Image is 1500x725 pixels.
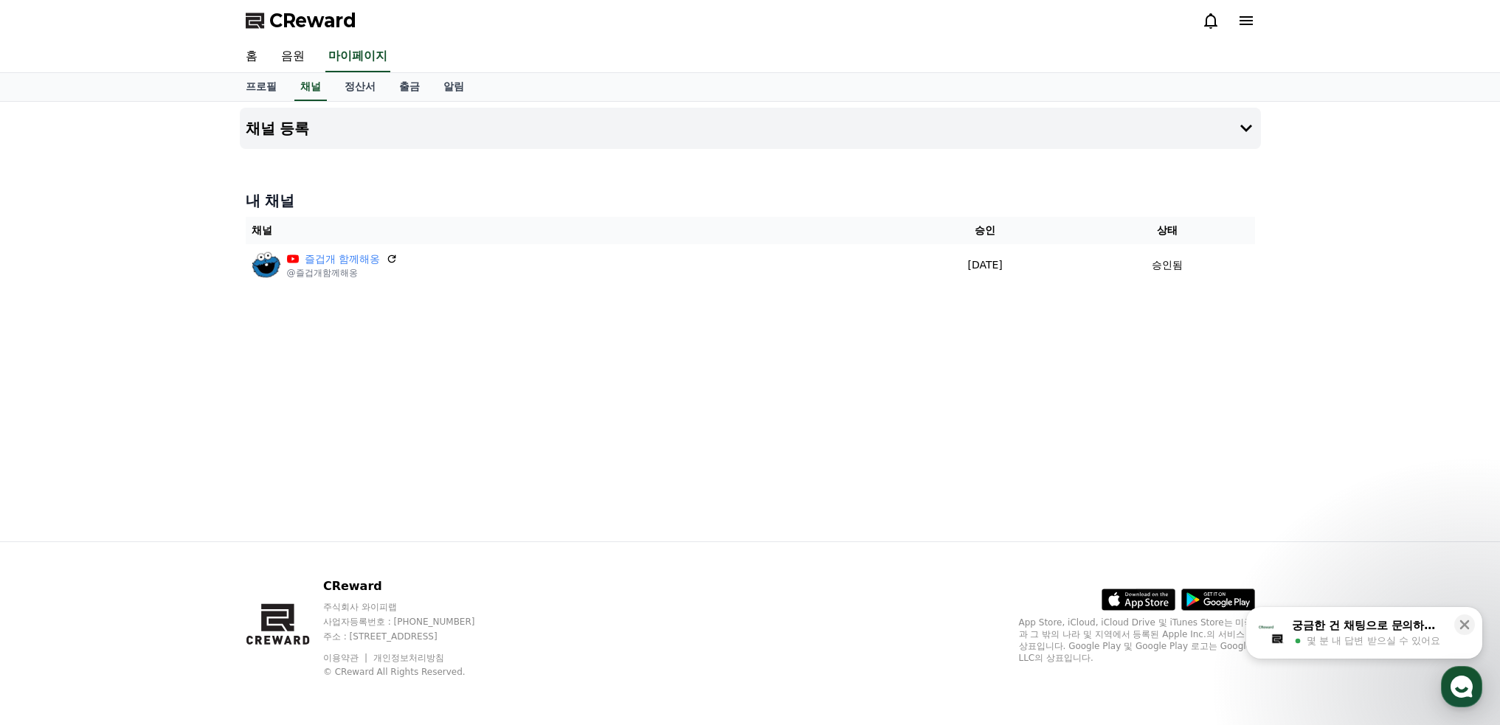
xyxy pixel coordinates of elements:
[246,9,356,32] a: CReward
[287,267,398,279] p: @즐겁개함께해옹
[294,73,327,101] a: 채널
[252,250,281,280] img: 즐겁개 함께해옹
[1080,217,1254,244] th: 상태
[325,41,390,72] a: 마이페이지
[240,108,1261,149] button: 채널 등록
[896,257,1074,273] p: [DATE]
[890,217,1080,244] th: 승인
[234,73,288,101] a: 프로필
[246,217,891,244] th: 채널
[1152,257,1183,273] p: 승인됨
[246,120,310,136] h4: 채널 등록
[333,73,387,101] a: 정산서
[373,653,444,663] a: 개인정보처리방침
[269,41,317,72] a: 음원
[323,616,503,628] p: 사업자등록번호 : [PHONE_NUMBER]
[323,601,503,613] p: 주식회사 와이피랩
[432,73,476,101] a: 알림
[234,41,269,72] a: 홈
[323,653,370,663] a: 이용약관
[305,252,380,267] a: 즐겁개 함께해옹
[269,9,356,32] span: CReward
[387,73,432,101] a: 출금
[1019,617,1255,664] p: App Store, iCloud, iCloud Drive 및 iTunes Store는 미국과 그 밖의 나라 및 지역에서 등록된 Apple Inc.의 서비스 상표입니다. Goo...
[323,577,503,595] p: CReward
[323,631,503,642] p: 주소 : [STREET_ADDRESS]
[246,190,1255,211] h4: 내 채널
[323,666,503,678] p: © CReward All Rights Reserved.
